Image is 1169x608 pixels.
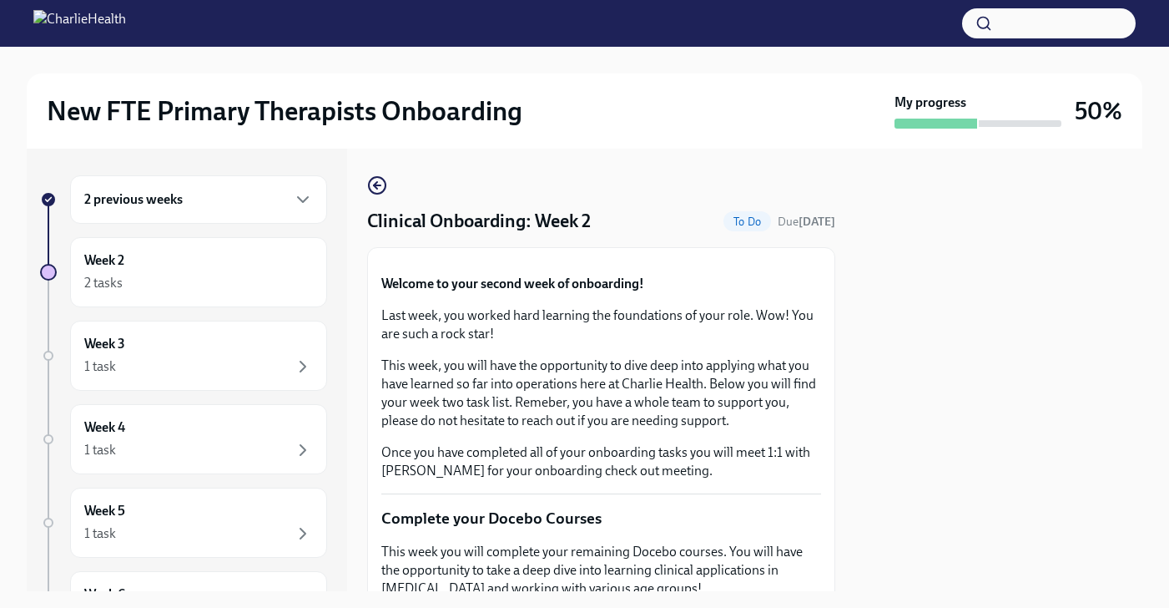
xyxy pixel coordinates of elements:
div: 1 task [84,357,116,376]
strong: My progress [894,94,966,112]
div: 1 task [84,524,116,543]
h6: 2 previous weeks [84,190,183,209]
span: To Do [723,215,771,228]
a: Week 31 task [40,321,327,391]
strong: Welcome to your second week of onboarding! [381,276,644,291]
a: Week 22 tasks [40,237,327,307]
h3: 50% [1075,96,1122,126]
strong: [DATE] [799,215,835,229]
img: CharlieHealth [33,10,126,37]
h6: Week 5 [84,502,125,520]
p: Once you have completed all of your onboarding tasks you will meet 1:1 with [PERSON_NAME] for you... [381,443,821,480]
h4: Clinical Onboarding: Week 2 [367,209,591,234]
div: 2 previous weeks [70,175,327,224]
h6: Week 2 [84,251,124,270]
span: September 20th, 2025 10:00 [778,214,835,230]
p: Last week, you worked hard learning the foundations of your role. Wow! You are such a rock star! [381,307,821,343]
h6: Week 6 [84,585,125,604]
h2: New FTE Primary Therapists Onboarding [47,94,522,128]
div: 2 tasks [84,274,123,292]
p: Complete your Docebo Courses [381,508,821,529]
a: Week 51 task [40,488,327,558]
h6: Week 3 [84,335,125,353]
p: This week, you will have the opportunity to dive deep into applying what you have learned so far ... [381,357,821,430]
h6: Week 4 [84,418,125,437]
div: 1 task [84,441,116,459]
a: Week 41 task [40,404,327,474]
span: Due [778,215,835,229]
p: This week you will complete your remaining Docebo courses. You will have the opportunity to take ... [381,543,821,598]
